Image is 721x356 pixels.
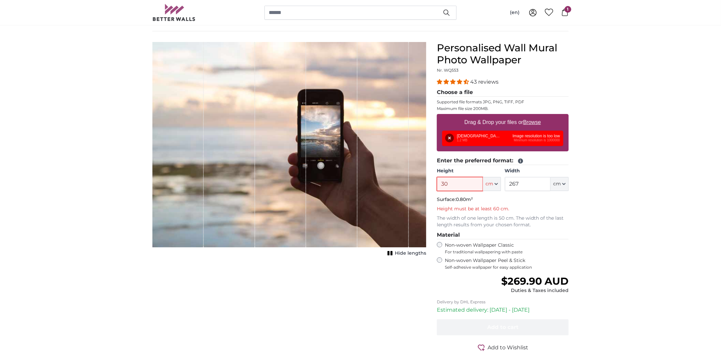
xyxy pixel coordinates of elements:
[501,287,569,294] div: Duties & Taxes included
[437,206,569,212] p: Height must be at least 60 cm.
[437,343,569,352] button: Add to Wishlist
[152,4,196,21] img: Betterwalls
[486,181,493,187] span: cm
[456,196,473,202] span: 0.80m²
[565,6,571,13] span: 1
[488,344,529,352] span: Add to Wishlist
[487,324,519,330] span: Add to cart
[505,168,569,174] label: Width
[152,42,426,258] div: 1 of 1
[505,7,525,19] button: (en)
[553,181,561,187] span: cm
[483,177,501,191] button: cm
[462,116,544,129] label: Drag & Drop your files or
[437,168,501,174] label: Height
[470,79,499,85] span: 43 reviews
[437,196,569,203] p: Surface:
[437,99,569,105] p: Supported file formats JPG, PNG, TIFF, PDF
[437,215,569,228] p: The width of one length is 50 cm. The width of the last length results from your chosen format.
[437,231,569,239] legend: Material
[437,68,459,73] span: Nr. WQ553
[437,88,569,97] legend: Choose a file
[445,265,569,270] span: Self-adhesive wallpaper for easy application
[501,275,569,287] span: $269.90 AUD
[395,250,426,257] span: Hide lengths
[437,299,569,305] p: Delivery by DHL Express
[437,42,569,66] h1: Personalised Wall Mural Photo Wallpaper
[445,242,569,255] label: Non-woven Wallpaper Classic
[437,106,569,111] p: Maximum file size 200MB.
[437,306,569,314] p: Estimated delivery: [DATE] - [DATE]
[445,249,569,255] span: For traditional wallpapering with paste
[437,79,470,85] span: 4.40 stars
[551,177,569,191] button: cm
[437,319,569,335] button: Add to cart
[445,257,569,270] label: Non-woven Wallpaper Peel & Stick
[386,249,426,258] button: Hide lengths
[437,157,569,165] legend: Enter the preferred format:
[523,119,541,125] u: Browse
